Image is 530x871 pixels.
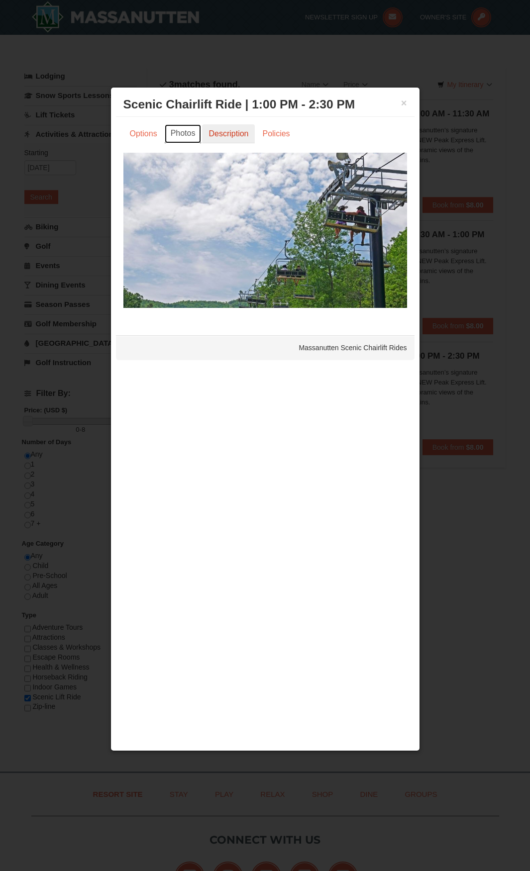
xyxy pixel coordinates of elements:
img: 24896431-9-664d1467.jpg [123,153,407,308]
div: Massanutten Scenic Chairlift Rides [116,335,415,360]
a: Photos [165,124,202,143]
button: × [401,98,407,108]
a: Description [202,124,255,143]
h3: Scenic Chairlift Ride | 1:00 PM - 2:30 PM [123,97,407,112]
a: Policies [256,124,296,143]
a: Options [123,124,164,143]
